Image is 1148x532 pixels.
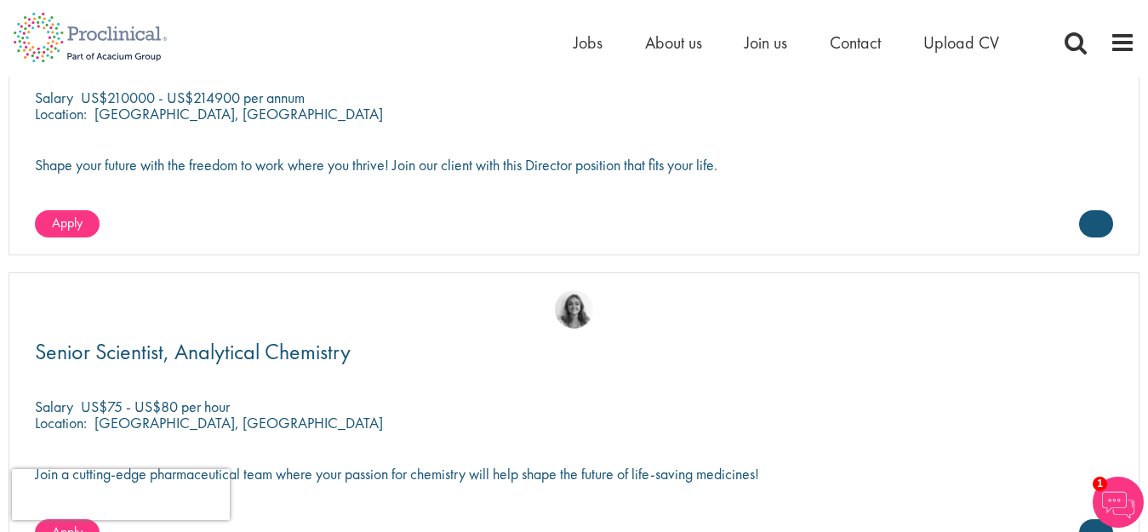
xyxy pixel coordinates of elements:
a: Apply [35,210,100,237]
p: [GEOGRAPHIC_DATA], [GEOGRAPHIC_DATA] [94,413,383,432]
span: 1 [1093,477,1107,491]
img: Chatbot [1093,477,1144,528]
a: Join us [745,31,787,54]
p: Join a cutting-edge pharmaceutical team where your passion for chemistry will help shape the futu... [35,466,1113,482]
a: Upload CV [923,31,999,54]
a: About us [645,31,702,54]
span: Location: [35,104,87,123]
img: Jackie Cerchio [555,290,593,329]
span: Senior Scientist, Analytical Chemistry [35,337,351,366]
p: [GEOGRAPHIC_DATA], [GEOGRAPHIC_DATA] [94,104,383,123]
p: US$75 - US$80 per hour [81,397,230,416]
span: Location: [35,413,87,432]
p: Shape your future with the freedom to work where you thrive! Join our client with this Director p... [35,157,1113,173]
span: Apply [52,214,83,232]
span: Salary [35,397,73,416]
p: US$210000 - US$214900 per annum [81,88,305,107]
a: Contact [830,31,881,54]
a: Senior Scientist, Analytical Chemistry [35,341,1113,363]
a: Jobs [574,31,603,54]
span: Salary [35,88,73,107]
iframe: reCAPTCHA [12,469,230,520]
